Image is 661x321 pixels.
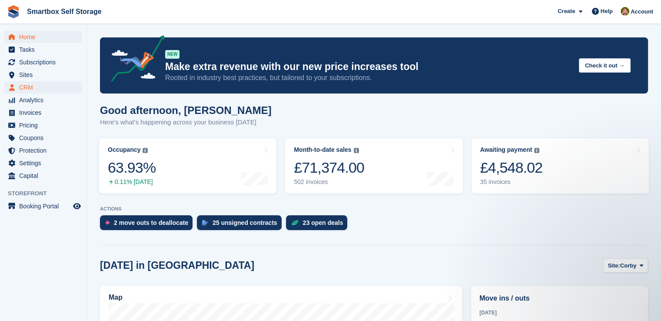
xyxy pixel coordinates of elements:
h2: [DATE] in [GEOGRAPHIC_DATA] [100,260,254,271]
img: price-adjustments-announcement-icon-8257ccfd72463d97f412b2fc003d46551f7dbcb40ab6d574587a9cd5c0d94... [104,35,165,85]
div: 0.11% [DATE] [108,178,156,186]
a: menu [4,119,82,131]
img: Alex Selenitsas [621,7,629,16]
a: menu [4,69,82,81]
div: NEW [165,50,179,59]
p: Make extra revenue with our new price increases tool [165,60,572,73]
span: Invoices [19,107,71,119]
div: 23 open deals [303,219,343,226]
a: menu [4,132,82,144]
span: Sites [19,69,71,81]
div: 2 move outs to deallocate [114,219,188,226]
a: menu [4,200,82,212]
p: ACTIONS [100,206,648,212]
div: 25 unsigned contracts [213,219,277,226]
span: Site: [608,261,620,270]
h1: Good afternoon, [PERSON_NAME] [100,104,272,116]
a: menu [4,81,82,94]
span: Analytics [19,94,71,106]
span: Protection [19,144,71,157]
span: Tasks [19,43,71,56]
a: menu [4,107,82,119]
span: Capital [19,170,71,182]
a: menu [4,157,82,169]
div: Awaiting payment [480,146,532,154]
span: Storefront [8,189,86,198]
a: 23 open deals [286,215,352,234]
div: £71,374.00 [294,159,364,177]
div: Occupancy [108,146,140,154]
span: Account [631,7,653,16]
a: 25 unsigned contracts [197,215,286,234]
a: menu [4,170,82,182]
span: Pricing [19,119,71,131]
button: Site: Corby [603,258,648,273]
span: Corby [620,261,637,270]
a: Preview store [72,201,82,211]
h2: Map [109,294,123,301]
img: icon-info-grey-7440780725fd019a000dd9b08b2336e03edf1995a4989e88bcd33f0948082b44.svg [143,148,148,153]
a: Occupancy 63.93% 0.11% [DATE] [99,138,276,194]
img: icon-info-grey-7440780725fd019a000dd9b08b2336e03edf1995a4989e88bcd33f0948082b44.svg [354,148,359,153]
span: Help [601,7,613,16]
a: menu [4,31,82,43]
a: Awaiting payment £4,548.02 35 invoices [472,138,649,194]
img: move_outs_to_deallocate_icon-f764333ba52eb49d3ac5e1228854f67142a1ed5810a6f6cc68b1a99e826820c5.svg [105,220,110,225]
img: stora-icon-8386f47178a22dfd0bd8f6a31ec36ba5ce8667c1dd55bd0f319d3a0aa187defe.svg [7,5,20,18]
button: Check it out → [579,58,631,73]
span: Create [558,7,575,16]
a: Month-to-date sales £71,374.00 502 invoices [285,138,462,194]
a: Smartbox Self Storage [23,4,105,19]
a: menu [4,56,82,68]
span: CRM [19,81,71,94]
span: Settings [19,157,71,169]
img: deal-1b604bf984904fb50ccaf53a9ad4b4a5d6e5aea283cecdc64d6e3604feb123c2.svg [291,220,299,226]
img: contract_signature_icon-13c848040528278c33f63329250d36e43548de30e8caae1d1a13099fd9432cc5.svg [202,220,208,225]
div: 502 invoices [294,178,364,186]
span: Subscriptions [19,56,71,68]
a: menu [4,144,82,157]
div: £4,548.02 [480,159,543,177]
div: 35 invoices [480,178,543,186]
div: Month-to-date sales [294,146,351,154]
span: Home [19,31,71,43]
span: Booking Portal [19,200,71,212]
a: menu [4,43,82,56]
a: menu [4,94,82,106]
div: [DATE] [479,309,640,317]
a: 2 move outs to deallocate [100,215,197,234]
p: Here's what's happening across your business [DATE] [100,117,272,127]
span: Coupons [19,132,71,144]
img: icon-info-grey-7440780725fd019a000dd9b08b2336e03edf1995a4989e88bcd33f0948082b44.svg [534,148,539,153]
h2: Move ins / outs [479,293,640,304]
div: 63.93% [108,159,156,177]
p: Rooted in industry best practices, but tailored to your subscriptions. [165,73,572,83]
